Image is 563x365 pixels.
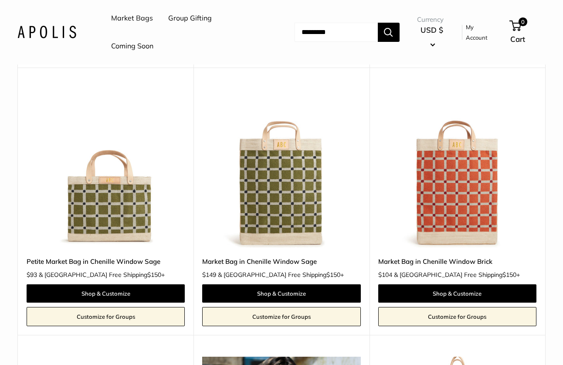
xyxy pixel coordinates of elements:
[111,40,153,53] a: Coming Soon
[519,17,527,26] span: 0
[202,271,216,279] span: $149
[27,307,185,326] a: Customize for Groups
[394,272,520,278] span: & [GEOGRAPHIC_DATA] Free Shipping +
[378,284,536,303] a: Shop & Customize
[378,89,536,248] a: Market Bag in Chenille Window BrickMarket Bag in Chenille Window Brick
[27,89,185,248] img: Petite Market Bag in Chenille Window Sage
[417,23,447,51] button: USD $
[326,271,340,279] span: $150
[417,14,447,26] span: Currency
[168,12,212,25] a: Group Gifting
[510,18,546,46] a: 0 Cart
[510,34,525,44] span: Cart
[378,307,536,326] a: Customize for Groups
[202,284,360,303] a: Shop & Customize
[202,89,360,248] img: Market Bag in Chenille Window Sage
[202,256,360,266] a: Market Bag in Chenille Window Sage
[27,256,185,266] a: Petite Market Bag in Chenille Window Sage
[27,271,37,279] span: $93
[27,89,185,248] a: Petite Market Bag in Chenille Window SagePetite Market Bag in Chenille Window Sage
[502,271,516,279] span: $150
[202,89,360,248] a: Market Bag in Chenille Window SageMarket Bag in Chenille Window Sage
[378,89,536,248] img: Market Bag in Chenille Window Brick
[147,271,161,279] span: $150
[17,26,76,38] img: Apolis
[378,256,536,266] a: Market Bag in Chenille Window Brick
[27,284,185,303] a: Shop & Customize
[421,25,443,34] span: USD $
[466,22,495,43] a: My Account
[218,272,344,278] span: & [GEOGRAPHIC_DATA] Free Shipping +
[295,23,378,42] input: Search...
[378,271,392,279] span: $104
[39,272,165,278] span: & [GEOGRAPHIC_DATA] Free Shipping +
[111,12,153,25] a: Market Bags
[202,307,360,326] a: Customize for Groups
[378,23,400,42] button: Search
